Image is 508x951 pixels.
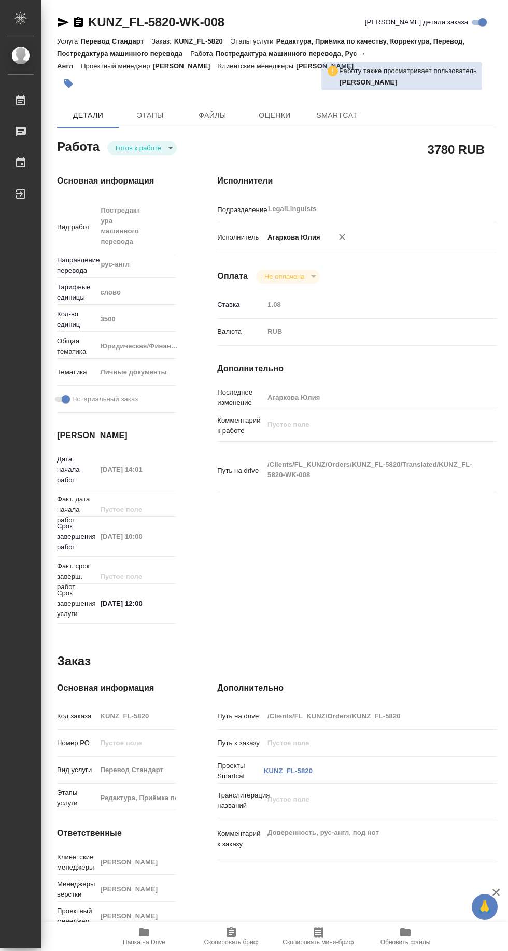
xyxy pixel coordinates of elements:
button: Скопировать мини-бриф [275,922,362,951]
h2: 3780 RUB [428,141,485,158]
h4: Ответственные [57,827,176,840]
button: Добавить тэг [57,72,80,95]
span: Скопировать бриф [204,939,258,946]
input: Пустое поле [96,735,176,750]
textarea: Доверенность, рус-англ, под нот [264,824,473,852]
span: Скопировать мини-бриф [283,939,354,946]
span: Нотариальный заказ [72,394,138,404]
p: Факт. срок заверш. работ [57,561,96,592]
p: Перевод Стандарт [80,37,151,45]
span: SmartCat [312,109,362,122]
p: Вид услуги [57,765,96,775]
button: Скопировать ссылку [72,16,84,29]
h4: Дополнительно [217,682,497,694]
input: Пустое поле [96,908,176,924]
b: [PERSON_NAME] [340,78,397,86]
p: Фадеева Елена [340,77,477,88]
input: Пустое поле [96,529,176,544]
span: Папка на Drive [123,939,165,946]
button: Удалить исполнителя [331,226,354,248]
p: Общая тематика [57,336,96,357]
p: Кол-во единиц [57,309,96,330]
p: Тарифные единицы [57,282,96,303]
p: Путь к заказу [217,738,264,748]
p: Валюта [217,327,264,337]
p: Клиентские менеджеры [57,852,96,873]
p: Срок завершения услуги [57,588,96,619]
button: Готов к работе [112,144,164,152]
button: Не оплачена [261,272,307,281]
span: Оценки [250,109,300,122]
p: Тематика [57,367,96,377]
p: [PERSON_NAME] [296,62,361,70]
p: Код заказа [57,711,96,721]
p: Номер РО [57,738,96,748]
button: Скопировать ссылку для ЯМессенджера [57,16,69,29]
h4: Дополнительно [217,362,497,375]
p: Исполнитель [217,232,264,243]
input: Пустое поле [96,312,176,327]
span: Обновить файлы [380,939,431,946]
input: Пустое поле [96,708,176,723]
input: Пустое поле [264,708,473,723]
p: Работу также просматривает пользователь [339,66,477,76]
p: Услуга [57,37,80,45]
p: Срок завершения работ [57,521,96,552]
h2: Заказ [57,653,91,669]
p: Подразделение [217,205,264,215]
input: Пустое поле [264,735,473,750]
span: [PERSON_NAME] детали заказа [365,17,468,27]
p: KUNZ_FL-5820 [174,37,231,45]
div: RUB [264,323,473,341]
p: Работа [190,50,216,58]
input: Пустое поле [96,462,176,477]
input: Пустое поле [96,502,176,517]
p: Этапы услуги [231,37,276,45]
p: Путь на drive [217,711,264,721]
a: KUNZ_FL-5820-WK-008 [88,15,224,29]
p: Этапы услуги [57,788,96,808]
input: Пустое поле [96,790,176,805]
p: Клиентские менеджеры [218,62,297,70]
h4: [PERSON_NAME] [57,429,176,442]
p: Комментарий к работе [217,415,264,436]
h4: Оплата [217,270,248,283]
span: Детали [63,109,113,122]
p: Менеджеры верстки [57,879,96,900]
p: Направление перевода [57,255,96,276]
input: Пустое поле [96,882,176,897]
p: Транслитерация названий [217,790,264,811]
h4: Основная информация [57,175,176,187]
p: Агаркова Юлия [264,232,320,243]
p: Проектный менеджер [81,62,152,70]
textarea: /Clients/FL_KUNZ/Orders/KUNZ_FL-5820/Translated/KUNZ_FL-5820-WK-008 [264,456,473,484]
p: Путь на drive [217,466,264,476]
p: Проектный менеджер [57,906,96,927]
p: [PERSON_NAME] [153,62,218,70]
p: Вид работ [57,222,96,232]
button: Обновить файлы [362,922,449,951]
input: ✎ Введи что-нибудь [96,596,176,611]
h4: Основная информация [57,682,176,694]
h4: Исполнители [217,175,497,187]
p: Последнее изменение [217,387,264,408]
button: Скопировать бриф [188,922,275,951]
input: Пустое поле [96,569,176,584]
p: Ставка [217,300,264,310]
div: слово [96,284,190,301]
p: Комментарий к заказу [217,829,264,849]
button: 🙏 [472,894,498,920]
p: Факт. дата начала работ [57,494,96,525]
p: Заказ: [151,37,174,45]
p: Проекты Smartcat [217,761,264,781]
span: 🙏 [476,896,493,918]
h2: Работа [57,136,100,155]
input: Пустое поле [264,297,473,312]
input: Пустое поле [96,762,176,777]
a: KUNZ_FL-5820 [264,767,313,775]
p: Дата начала работ [57,454,96,485]
span: Файлы [188,109,237,122]
div: Готов к работе [256,270,320,284]
button: Папка на Drive [101,922,188,951]
span: Этапы [125,109,175,122]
